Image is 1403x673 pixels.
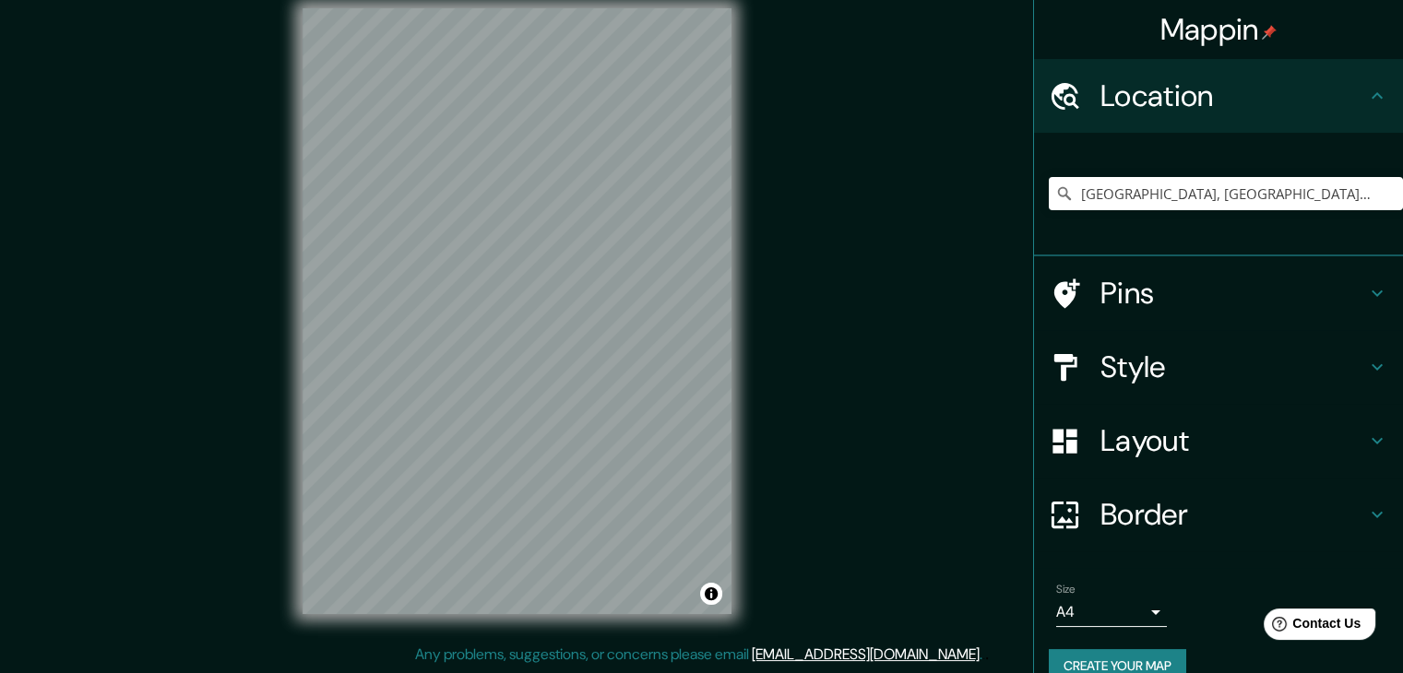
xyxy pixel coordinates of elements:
[1034,59,1403,133] div: Location
[415,643,982,666] p: Any problems, suggestions, or concerns please email .
[1100,422,1366,459] h4: Layout
[1049,177,1403,210] input: Pick your city or area
[1100,77,1366,114] h4: Location
[1160,11,1278,48] h4: Mappin
[1034,404,1403,478] div: Layout
[982,643,985,666] div: .
[985,643,989,666] div: .
[1262,25,1277,40] img: pin-icon.png
[752,644,980,664] a: [EMAIL_ADDRESS][DOMAIN_NAME]
[1034,330,1403,404] div: Style
[1100,348,1366,385] h4: Style
[1056,597,1167,627] div: A4
[1239,601,1383,653] iframe: Help widget launcher
[303,8,731,614] canvas: Map
[700,583,722,605] button: Toggle attribution
[1100,496,1366,533] h4: Border
[1034,256,1403,330] div: Pins
[1100,275,1366,312] h4: Pins
[1056,582,1076,597] label: Size
[1034,478,1403,551] div: Border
